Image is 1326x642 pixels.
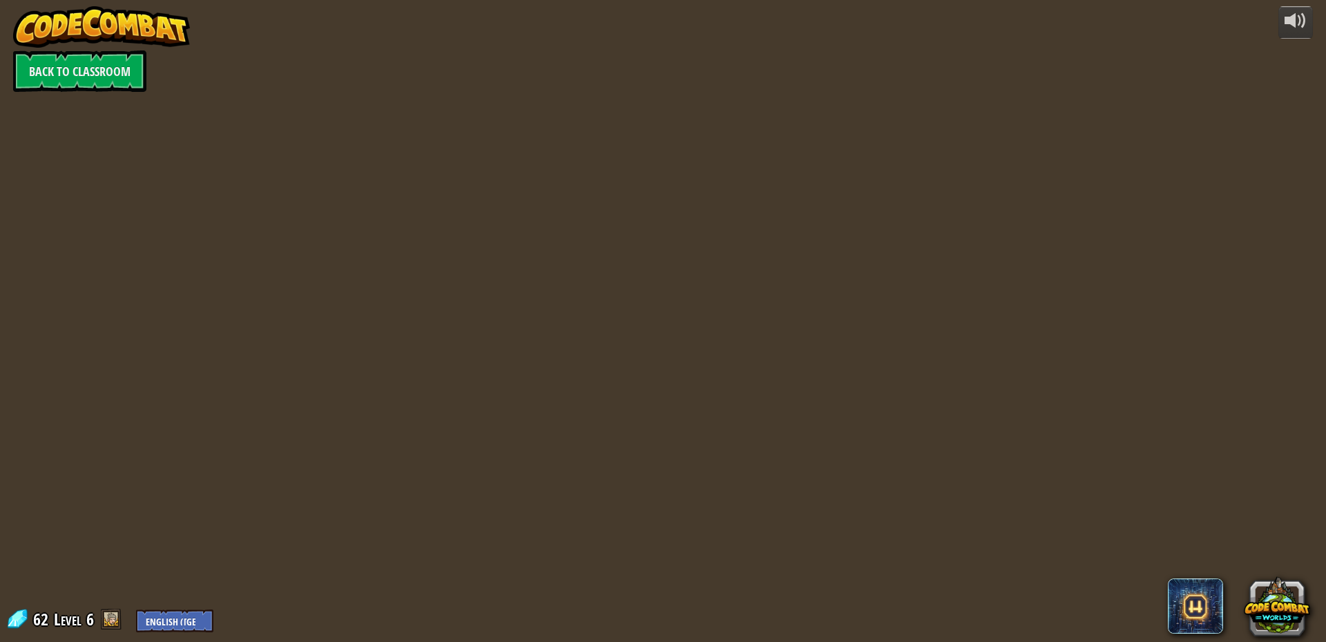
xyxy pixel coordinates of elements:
span: 6 [86,608,94,630]
a: Back to Classroom [13,50,146,92]
span: 62 [33,608,52,630]
span: Level [54,608,81,631]
img: CodeCombat - Learn how to code by playing a game [13,6,190,48]
button: Adjust volume [1278,6,1313,39]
